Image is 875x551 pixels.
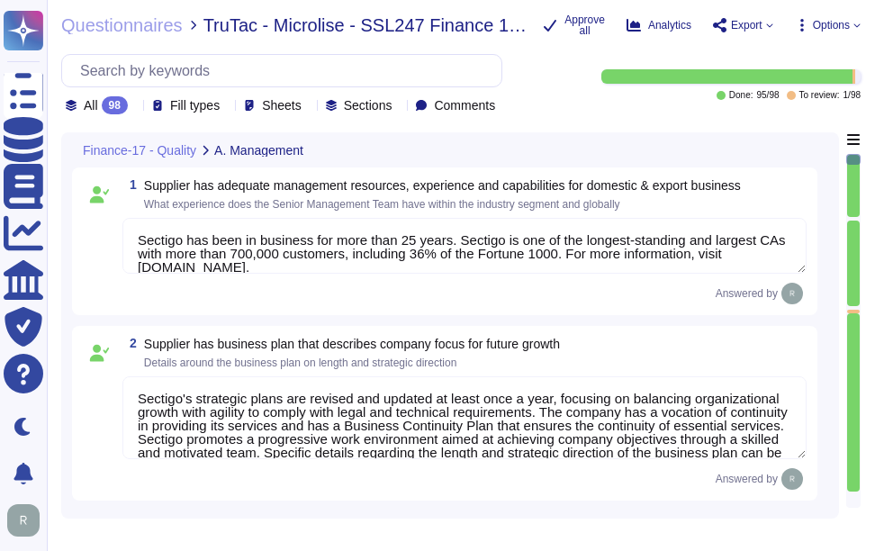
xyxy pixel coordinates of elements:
[813,20,850,31] span: Options
[729,91,753,100] span: Done:
[71,55,501,86] input: Search by keywords
[843,91,861,100] span: 1 / 98
[144,198,620,211] span: What experience does the Senior Management Team have within the industry segment and globally
[144,337,560,351] span: Supplier has business plan that describes company focus for future growth
[781,468,803,490] img: user
[144,178,741,193] span: Supplier has adequate management resources, experience and capabilities for domestic & export bus...
[627,18,691,32] button: Analytics
[102,96,128,114] div: 98
[122,376,807,459] textarea: Sectigo's strategic plans are revised and updated at least once a year, focusing on balancing org...
[781,283,803,304] img: user
[344,99,392,112] span: Sections
[214,144,303,157] span: A. Management
[203,16,529,34] span: TruTac - Microlise - SSL247 Finance 16a (Issue 07) New Supplier Questionnaire UK Version
[262,99,302,112] span: Sheets
[543,14,605,36] button: Approve all
[4,501,52,540] button: user
[170,99,220,112] span: Fill types
[756,91,779,100] span: 95 / 98
[122,178,137,191] span: 1
[144,357,457,369] span: Details around the business plan on length and strategic direction
[731,20,762,31] span: Export
[716,474,778,484] span: Answered by
[648,20,691,31] span: Analytics
[799,91,840,100] span: To review:
[83,144,196,157] span: Finance-17 - Quality
[84,99,98,112] span: All
[122,337,137,349] span: 2
[61,16,183,34] span: Questionnaires
[564,14,605,36] span: Approve all
[716,288,778,299] span: Answered by
[434,99,495,112] span: Comments
[7,504,40,537] img: user
[122,218,807,274] textarea: Sectigo has been in business for more than 25 years. Sectigo is one of the longest-standing and l...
